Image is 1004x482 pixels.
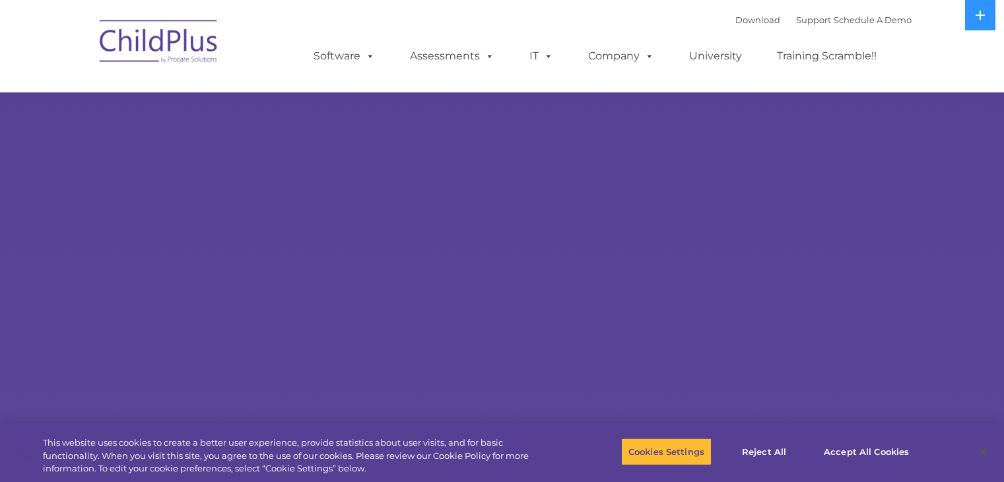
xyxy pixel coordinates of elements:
button: Close [968,437,997,466]
a: IT [516,43,566,69]
a: Assessments [397,43,508,69]
a: Company [575,43,667,69]
div: This website uses cookies to create a better user experience, provide statistics about user visit... [43,436,552,475]
a: Training Scramble!! [764,43,890,69]
a: Schedule A Demo [834,15,912,25]
a: University [676,43,755,69]
button: Cookies Settings [621,438,712,465]
font: | [735,15,912,25]
button: Accept All Cookies [817,438,916,465]
button: Reject All [723,438,805,465]
a: Software [300,43,388,69]
img: ChildPlus by Procare Solutions [93,11,225,77]
a: Support [796,15,831,25]
a: Download [735,15,780,25]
